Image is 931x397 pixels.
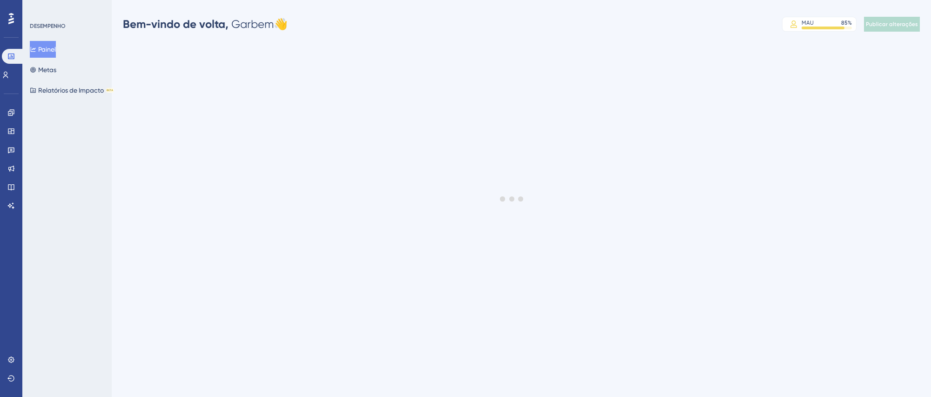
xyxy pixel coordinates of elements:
[38,87,104,94] font: Relatórios de Impacto
[38,66,56,74] font: Metas
[38,46,56,53] font: Painel
[30,23,66,29] font: DESEMPENHO
[866,21,918,27] font: Publicar alterações
[30,61,56,78] button: Metas
[802,20,814,26] font: MAU
[274,18,288,31] font: 👋
[30,82,114,99] button: Relatórios de ImpactoBETA
[123,17,229,31] font: Bem-vindo de volta,
[231,18,274,31] font: Garbem
[848,20,852,26] font: %
[841,20,848,26] font: 85
[30,41,56,58] button: Painel
[864,17,920,32] button: Publicar alterações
